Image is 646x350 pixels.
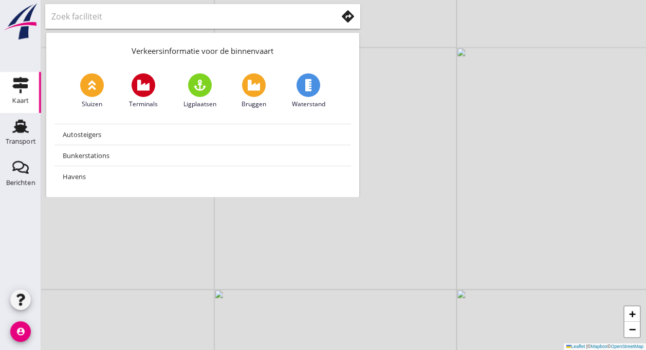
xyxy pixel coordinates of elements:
a: Leaflet [566,344,585,349]
a: Ligplaatsen [183,73,216,109]
span: Waterstand [292,100,325,109]
a: Waterstand [292,73,325,109]
a: Zoom in [624,306,640,322]
i: account_circle [10,321,31,342]
div: Transport [6,138,36,145]
div: Bunkerstations [63,149,343,162]
a: Bruggen [242,73,266,109]
img: logo-small.a267ee39.svg [2,3,39,41]
input: Zoek faciliteit [51,8,323,25]
div: © © [564,343,646,350]
div: Autosteigers [63,128,343,141]
span: | [586,344,587,349]
span: Bruggen [242,100,266,109]
div: Kaart [12,97,29,104]
div: Verkeersinformatie voor de binnenvaart [46,33,359,65]
a: Sluizen [80,73,104,109]
span: Terminals [129,100,158,109]
span: Sluizen [82,100,102,109]
span: − [629,323,636,336]
div: Berichten [6,179,35,186]
a: Zoom out [624,322,640,337]
a: Mapbox [591,344,607,349]
span: + [629,307,636,320]
span: Ligplaatsen [183,100,216,109]
a: OpenStreetMap [611,344,643,349]
div: Havens [63,170,343,183]
a: Terminals [129,73,158,109]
